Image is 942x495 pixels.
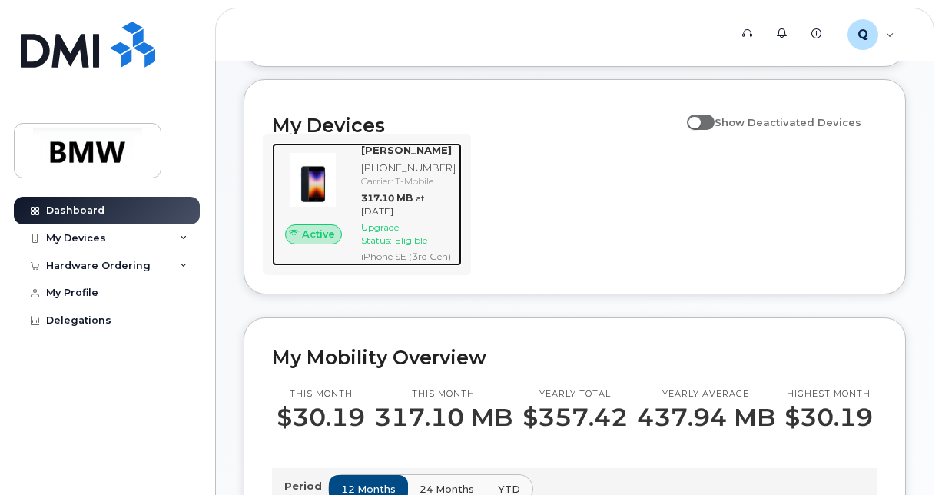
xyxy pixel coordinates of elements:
[277,388,365,400] p: This month
[284,479,328,493] p: Period
[272,114,679,137] h2: My Devices
[302,227,335,241] span: Active
[687,108,699,120] input: Show Deactivated Devices
[361,174,456,188] div: Carrier: T-Mobile
[277,404,365,431] p: $30.19
[284,151,343,209] img: image20231002-3703462-1angbar.jpeg
[857,25,868,44] span: Q
[272,346,877,369] h2: My Mobility Overview
[361,250,456,263] div: iPhone SE (3rd Gen)
[361,144,452,156] strong: [PERSON_NAME]
[637,388,775,400] p: Yearly average
[361,192,425,217] span: at [DATE]
[272,143,462,266] a: Active[PERSON_NAME][PHONE_NUMBER]Carrier: T-Mobile317.10 MBat [DATE]Upgrade Status:EligibleiPhone...
[837,19,905,50] div: QTD7490
[374,404,512,431] p: 317.10 MB
[784,404,873,431] p: $30.19
[395,234,427,246] span: Eligible
[361,161,456,175] div: [PHONE_NUMBER]
[522,404,628,431] p: $357.42
[715,116,861,128] span: Show Deactivated Devices
[361,192,413,204] span: 317.10 MB
[361,221,399,246] span: Upgrade Status:
[875,428,930,483] iframe: Messenger Launcher
[784,388,873,400] p: Highest month
[374,388,512,400] p: This month
[522,388,628,400] p: Yearly total
[637,404,775,431] p: 437.94 MB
